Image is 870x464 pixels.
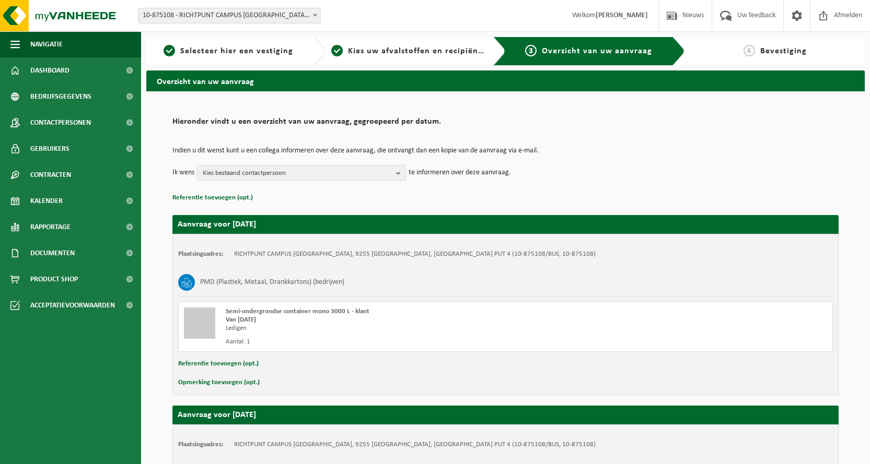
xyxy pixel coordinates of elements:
[164,45,175,56] span: 1
[172,147,839,154] p: Indien u dit wenst kunt u een collega informeren over deze aanvraag, die ontvangt dan een kopie v...
[30,110,91,136] span: Contactpersonen
[226,324,548,332] div: Ledigen
[178,441,224,448] strong: Plaatsingsadres:
[30,266,78,292] span: Product Shop
[525,45,537,56] span: 3
[30,292,115,318] span: Acceptatievoorwaarden
[760,47,807,55] span: Bevestiging
[331,45,343,56] span: 2
[30,162,71,188] span: Contracten
[30,188,63,214] span: Kalender
[146,70,865,91] h2: Overzicht van uw aanvraag
[30,214,71,240] span: Rapportage
[226,338,548,346] div: Aantal: 1
[172,165,194,181] p: Ik wens
[30,240,75,266] span: Documenten
[409,165,511,181] p: te informeren over deze aanvraag.
[234,250,596,258] td: RICHTPUNT CAMPUS [GEOGRAPHIC_DATA], 9255 [GEOGRAPHIC_DATA], [GEOGRAPHIC_DATA] PUT 4 (10-875108/BU...
[203,165,392,181] span: Kies bestaand contactpersoon
[178,411,256,419] strong: Aanvraag voor [DATE]
[197,165,406,181] button: Kies bestaand contactpersoon
[331,45,485,57] a: 2Kies uw afvalstoffen en recipiënten
[30,31,63,57] span: Navigatie
[596,11,648,19] strong: [PERSON_NAME]
[30,136,69,162] span: Gebruikers
[138,8,320,23] span: 10-875108 - RICHTPUNT CAMPUS BUGGENHOUT - BUGGENHOUT
[234,441,596,449] td: RICHTPUNT CAMPUS [GEOGRAPHIC_DATA], 9255 [GEOGRAPHIC_DATA], [GEOGRAPHIC_DATA] PUT 4 (10-875108/BU...
[138,8,321,23] span: 10-875108 - RICHTPUNT CAMPUS BUGGENHOUT - BUGGENHOUT
[180,47,293,55] span: Selecteer hier een vestiging
[30,57,69,84] span: Dashboard
[226,308,369,315] span: Semi-ondergrondse container mono 3000 L - klant
[30,84,91,110] span: Bedrijfsgegevens
[542,47,652,55] span: Overzicht van uw aanvraag
[178,251,224,257] strong: Plaatsingsadres:
[348,47,492,55] span: Kies uw afvalstoffen en recipiënten
[744,45,755,56] span: 4
[200,274,344,291] h3: PMD (Plastiek, Metaal, Drankkartons) (bedrijven)
[172,191,253,205] button: Referentie toevoegen (opt.)
[178,376,260,389] button: Opmerking toevoegen (opt.)
[178,220,256,229] strong: Aanvraag voor [DATE]
[152,45,305,57] a: 1Selecteer hier een vestiging
[172,117,839,132] h2: Hieronder vindt u een overzicht van uw aanvraag, gegroepeerd per datum.
[226,316,256,323] strong: Van [DATE]
[178,357,259,371] button: Referentie toevoegen (opt.)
